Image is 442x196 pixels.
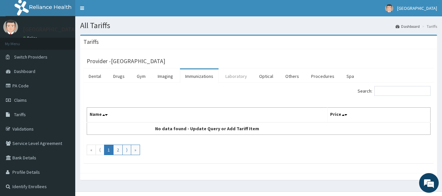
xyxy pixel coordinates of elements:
th: Name [87,108,327,123]
a: Laboratory [220,69,252,83]
span: Switch Providers [14,54,47,60]
a: Spa [341,69,359,83]
a: Optical [254,69,278,83]
a: Drugs [108,69,130,83]
a: Go to first page [87,145,96,155]
a: Go to last page [131,145,140,155]
div: Minimize live chat window [107,3,123,19]
a: Procedures [306,69,340,83]
img: User Image [3,20,18,34]
textarea: Type your message and hit 'Enter' [3,128,125,151]
span: [GEOGRAPHIC_DATA] [397,5,437,11]
li: Tariffs [420,24,437,29]
input: Search: [374,86,431,96]
a: Go to previous page [96,145,104,155]
h3: Provider - [GEOGRAPHIC_DATA] [87,58,165,64]
a: Online [23,36,39,40]
td: No data found - Update Query or Add Tariff Item [87,122,327,135]
span: Claims [14,97,27,103]
a: Go to next page [122,145,131,155]
h1: All Tariffs [80,21,437,30]
a: Others [280,69,304,83]
a: Immunizations [180,69,219,83]
span: We're online! [38,57,90,123]
span: Dashboard [14,68,35,74]
a: Go to page number 1 [104,145,114,155]
a: Dental [83,69,106,83]
label: Search: [358,86,431,96]
span: Tariffs [14,112,26,117]
a: Dashboard [396,24,420,29]
div: Chat with us now [34,37,110,45]
a: Go to page number 2 [113,145,123,155]
th: Price [327,108,431,123]
a: Gym [132,69,151,83]
img: d_794563401_company_1708531726252_794563401 [12,33,27,49]
a: Imaging [152,69,178,83]
p: [GEOGRAPHIC_DATA] [23,27,77,32]
img: User Image [385,4,393,12]
h3: Tariffs [83,39,99,45]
